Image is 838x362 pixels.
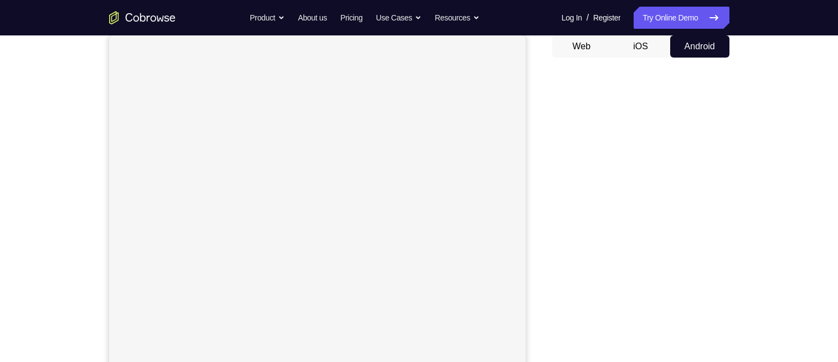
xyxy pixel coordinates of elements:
button: Product [250,7,285,29]
a: Go to the home page [109,11,176,24]
button: Resources [435,7,480,29]
button: Android [670,35,729,58]
a: About us [298,7,327,29]
span: / [587,11,589,24]
button: Web [552,35,611,58]
a: Try Online Demo [634,7,729,29]
a: Register [593,7,620,29]
a: Log In [562,7,582,29]
button: iOS [611,35,670,58]
a: Pricing [340,7,362,29]
button: Use Cases [376,7,421,29]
